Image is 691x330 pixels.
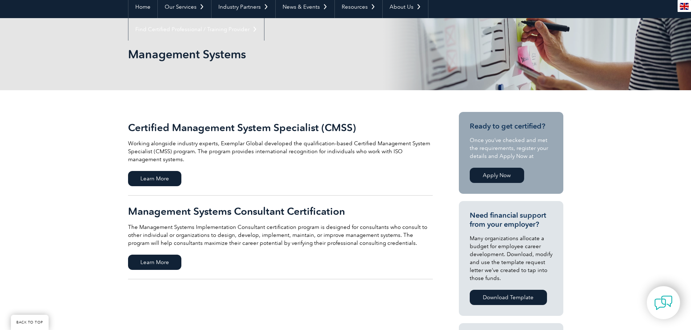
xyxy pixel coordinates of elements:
h2: Management Systems Consultant Certification [128,205,433,217]
h3: Ready to get certified? [470,122,552,131]
a: Apply Now [470,168,524,183]
p: Many organizations allocate a budget for employee career development. Download, modify and use th... [470,234,552,282]
img: en [680,3,689,10]
a: Download Template [470,290,547,305]
a: BACK TO TOP [11,315,49,330]
h3: Need financial support from your employer? [470,211,552,229]
p: The Management Systems Implementation Consultant certification program is designed for consultant... [128,223,433,247]
img: contact-chat.png [654,294,673,312]
a: Certified Management System Specialist (CMSS) Working alongside industry experts, Exemplar Global... [128,112,433,196]
span: Learn More [128,255,181,270]
a: Management Systems Consultant Certification The Management Systems Implementation Consultant cert... [128,196,433,279]
p: Once you’ve checked and met the requirements, register your details and Apply Now at [470,136,552,160]
span: Learn More [128,171,181,186]
h2: Certified Management System Specialist (CMSS) [128,122,433,133]
a: Find Certified Professional / Training Provider [128,18,264,41]
h1: Management Systems [128,47,407,61]
p: Working alongside industry experts, Exemplar Global developed the qualification-based Certified M... [128,139,433,163]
